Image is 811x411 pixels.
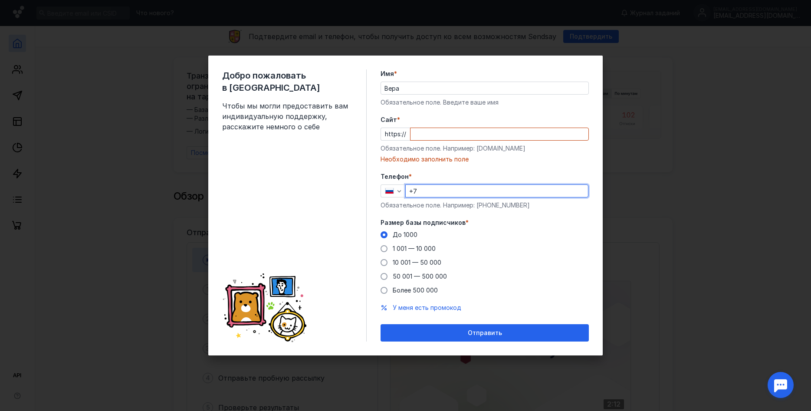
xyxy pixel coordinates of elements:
[381,201,589,210] div: Обязательное поле. Например: [PHONE_NUMBER]
[468,329,502,337] span: Отправить
[381,115,397,124] span: Cайт
[393,231,417,238] span: До 1000
[393,259,441,266] span: 10 001 — 50 000
[393,273,447,280] span: 50 001 — 500 000
[381,324,589,342] button: Отправить
[222,69,352,94] span: Добро пожаловать в [GEOGRAPHIC_DATA]
[393,286,438,294] span: Более 500 000
[381,69,394,78] span: Имя
[381,98,589,107] div: Обязательное поле. Введите ваше имя
[381,172,409,181] span: Телефон
[381,144,589,153] div: Обязательное поле. Например: [DOMAIN_NAME]
[222,101,352,132] span: Чтобы мы могли предоставить вам индивидуальную поддержку, расскажите немного о себе
[381,218,466,227] span: Размер базы подписчиков
[381,155,589,164] div: Необходимо заполнить поле
[393,245,436,252] span: 1 001 — 10 000
[393,304,461,311] span: У меня есть промокод
[393,303,461,312] button: У меня есть промокод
